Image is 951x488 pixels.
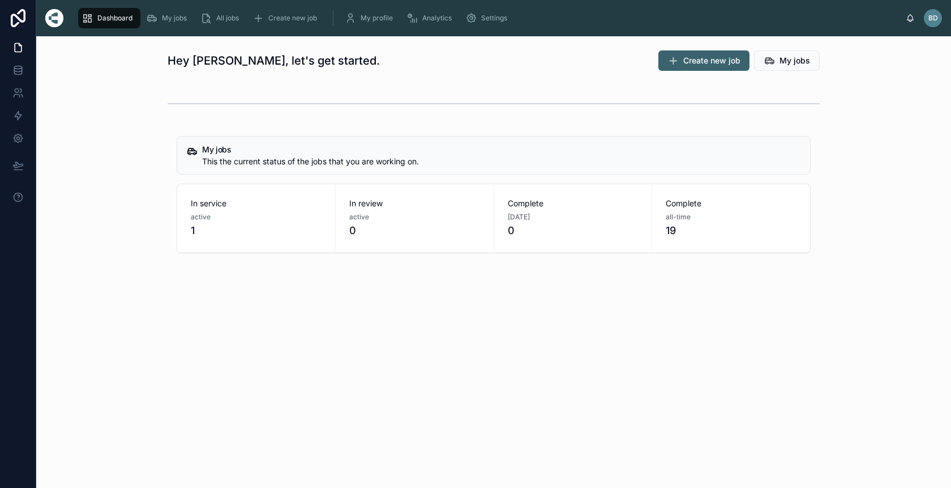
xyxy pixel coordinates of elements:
[191,213,211,222] span: active
[72,6,906,31] div: scrollable content
[216,14,239,23] span: All jobs
[202,146,801,154] h5: My jobs
[202,156,419,166] span: This the current status of the jobs that you are working on.
[197,8,247,28] a: All jobs
[361,14,393,23] span: My profile
[508,213,530,222] span: [DATE]
[754,50,820,71] button: My jobs
[162,14,187,23] span: My jobs
[666,223,796,239] span: 19
[779,55,810,66] span: My jobs
[658,50,749,71] button: Create new job
[249,8,325,28] a: Create new job
[168,53,380,69] h1: Hey [PERSON_NAME], let's get started.
[143,8,195,28] a: My jobs
[683,55,740,66] span: Create new job
[191,223,322,239] span: 1
[403,8,460,28] a: Analytics
[349,223,480,239] span: 0
[481,14,507,23] span: Settings
[97,14,132,23] span: Dashboard
[78,8,140,28] a: Dashboard
[462,8,515,28] a: Settings
[341,8,401,28] a: My profile
[508,223,639,239] span: 0
[666,213,691,222] span: all-time
[666,198,796,209] span: Complete
[45,9,63,27] img: App logo
[349,213,369,222] span: active
[928,14,938,23] span: BD
[422,14,452,23] span: Analytics
[268,14,317,23] span: Create new job
[202,156,801,167] div: This the current status of the jobs that you are working on.
[508,198,639,209] span: Complete
[191,198,322,209] span: In service
[349,198,480,209] span: In review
